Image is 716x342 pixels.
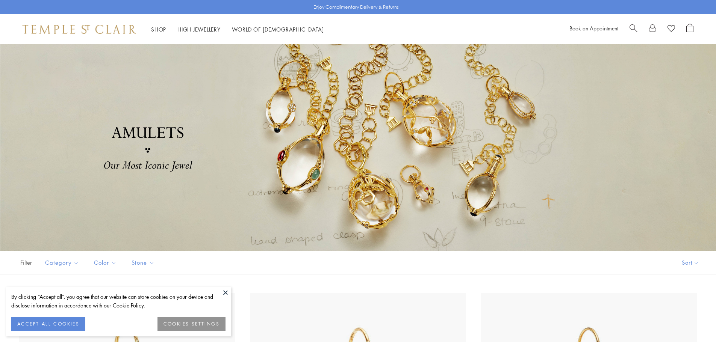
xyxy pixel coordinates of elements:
a: Book an Appointment [569,24,618,32]
button: COOKIES SETTINGS [157,317,226,331]
a: World of [DEMOGRAPHIC_DATA]World of [DEMOGRAPHIC_DATA] [232,26,324,33]
img: Temple St. Clair [23,25,136,34]
div: By clicking “Accept all”, you agree that our website can store cookies on your device and disclos... [11,292,226,310]
button: Show sort by [665,251,716,274]
a: Search [630,24,637,35]
a: View Wishlist [668,24,675,35]
button: Category [39,254,85,271]
p: Enjoy Complimentary Delivery & Returns [313,3,399,11]
nav: Main navigation [151,25,324,34]
button: ACCEPT ALL COOKIES [11,317,85,331]
button: Color [88,254,122,271]
span: Category [41,258,85,267]
a: Open Shopping Bag [686,24,693,35]
button: Stone [126,254,160,271]
span: Color [90,258,122,267]
span: Stone [128,258,160,267]
a: High JewelleryHigh Jewellery [177,26,221,33]
a: ShopShop [151,26,166,33]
